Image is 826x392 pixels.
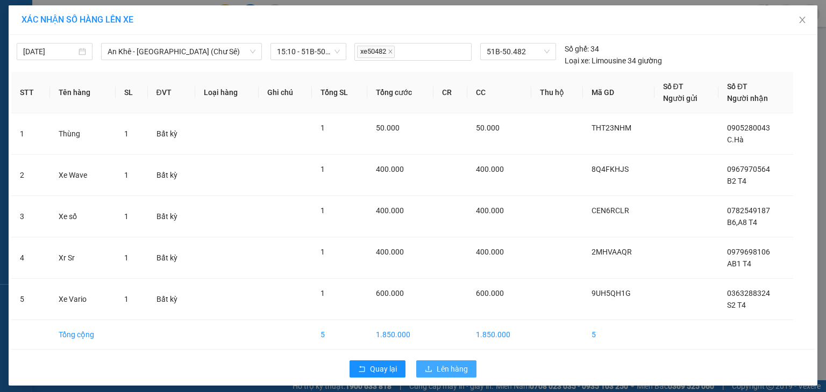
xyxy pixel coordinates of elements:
[350,360,405,378] button: rollbackQuay lại
[367,72,433,113] th: Tổng cước
[592,165,629,173] span: 8Q4FKHJS
[11,237,50,279] td: 4
[467,72,531,113] th: CC
[144,9,260,26] b: [DOMAIN_NAME]
[583,320,654,350] td: 5
[50,72,116,113] th: Tên hàng
[727,206,770,215] span: 0782549187
[148,196,195,237] td: Bất kỳ
[663,82,683,91] span: Số ĐT
[565,43,589,55] span: Số ghế:
[531,72,583,113] th: Thu hộ
[376,289,404,297] span: 600.000
[425,365,432,374] span: upload
[50,155,116,196] td: Xe Wave
[663,94,697,103] span: Người gửi
[50,196,116,237] td: Xe số
[433,72,467,113] th: CR
[50,113,116,155] td: Thùng
[6,62,87,80] h2: THT23NHM
[358,365,366,374] span: rollback
[727,82,747,91] span: Số ĐT
[376,248,404,256] span: 400.000
[787,5,817,35] button: Close
[148,155,195,196] td: Bất kỳ
[376,206,404,215] span: 400.000
[11,279,50,320] td: 5
[487,43,549,60] span: 51B-50.482
[124,129,129,138] span: 1
[312,72,367,113] th: Tổng SL
[798,16,807,24] span: close
[416,360,476,378] button: uploadLên hàng
[727,177,746,185] span: B2 T4
[50,320,116,350] td: Tổng cộng
[727,124,770,132] span: 0905280043
[388,49,393,54] span: close
[124,295,129,303] span: 1
[321,165,325,173] span: 1
[727,218,757,227] span: B6,A8 T4
[108,43,255,60] span: An Khê - Sài Gòn (Chư Sê)
[370,363,397,375] span: Quay lại
[727,165,770,173] span: 0967970564
[476,124,500,132] span: 50.000
[592,124,631,132] span: THT23NHM
[148,237,195,279] td: Bất kỳ
[22,14,133,25] span: XÁC NHẬN SỐ HÀNG LÊN XE
[565,55,662,67] div: Limousine 34 giường
[195,72,259,113] th: Loại hàng
[11,113,50,155] td: 1
[476,289,504,297] span: 600.000
[727,289,770,297] span: 0363288324
[116,72,148,113] th: SL
[357,46,395,58] span: xe50482
[321,206,325,215] span: 1
[56,62,260,164] h2: VP Nhận: [PERSON_NAME] HCM
[321,289,325,297] span: 1
[312,320,367,350] td: 5
[376,124,400,132] span: 50.000
[11,72,50,113] th: STT
[148,279,195,320] td: Bất kỳ
[592,206,629,215] span: CEN6RCLR
[727,94,768,103] span: Người nhận
[11,155,50,196] td: 2
[476,206,504,215] span: 400.000
[23,46,76,57] input: 13/09/2025
[277,43,340,60] span: 15:10 - 51B-50.482
[65,25,114,43] b: Cô Hai
[367,320,433,350] td: 1.850.000
[727,301,746,309] span: S2 T4
[727,259,751,268] span: AB1 T4
[11,196,50,237] td: 3
[476,248,504,256] span: 400.000
[259,72,312,113] th: Ghi chú
[727,248,770,256] span: 0979698106
[727,135,744,144] span: C.Hà
[124,212,129,221] span: 1
[50,279,116,320] td: Xe Vario
[592,248,632,256] span: 2MHVAAQR
[583,72,654,113] th: Mã GD
[592,289,631,297] span: 9UH5QH1G
[321,124,325,132] span: 1
[321,248,325,256] span: 1
[565,43,599,55] div: 34
[124,171,129,179] span: 1
[437,363,468,375] span: Lên hàng
[148,72,195,113] th: ĐVT
[467,320,531,350] td: 1.850.000
[148,113,195,155] td: Bất kỳ
[50,237,116,279] td: Xr Sr
[476,165,504,173] span: 400.000
[124,253,129,262] span: 1
[250,48,256,55] span: down
[565,55,590,67] span: Loại xe:
[376,165,404,173] span: 400.000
